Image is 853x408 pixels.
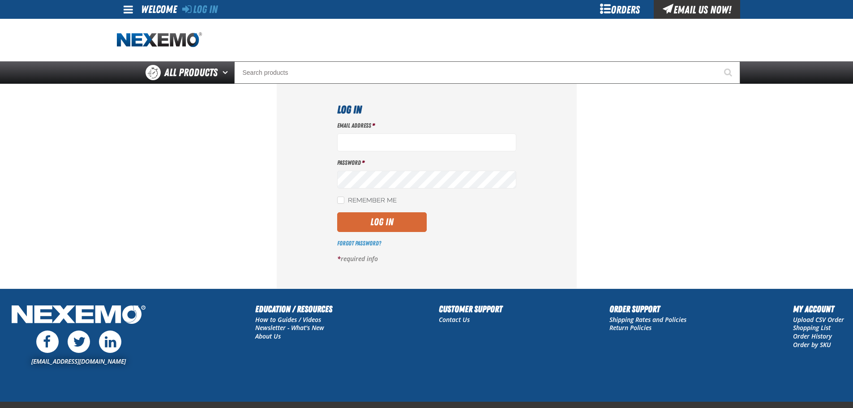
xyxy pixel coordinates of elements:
[255,315,321,324] a: How to Guides / Videos
[31,357,126,365] a: [EMAIL_ADDRESS][DOMAIN_NAME]
[337,212,427,232] button: Log In
[117,32,202,48] a: Home
[793,323,831,332] a: Shopping List
[439,315,470,324] a: Contact Us
[255,332,281,340] a: About Us
[439,302,502,316] h2: Customer Support
[793,340,831,349] a: Order by SKU
[337,159,516,167] label: Password
[219,61,234,84] button: Open All Products pages
[255,323,324,332] a: Newsletter - What's New
[793,332,832,340] a: Order History
[234,61,740,84] input: Search
[718,61,740,84] button: Start Searching
[182,3,218,16] a: Log In
[9,302,148,329] img: Nexemo Logo
[117,32,202,48] img: Nexemo logo
[255,302,332,316] h2: Education / Resources
[793,315,844,324] a: Upload CSV Order
[609,302,686,316] h2: Order Support
[609,315,686,324] a: Shipping Rates and Policies
[609,323,652,332] a: Return Policies
[164,64,218,81] span: All Products
[337,102,516,118] h1: Log In
[337,197,344,204] input: Remember Me
[337,240,381,247] a: Forgot Password?
[337,121,516,130] label: Email Address
[337,255,516,263] p: required info
[337,197,397,205] label: Remember Me
[793,302,844,316] h2: My Account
